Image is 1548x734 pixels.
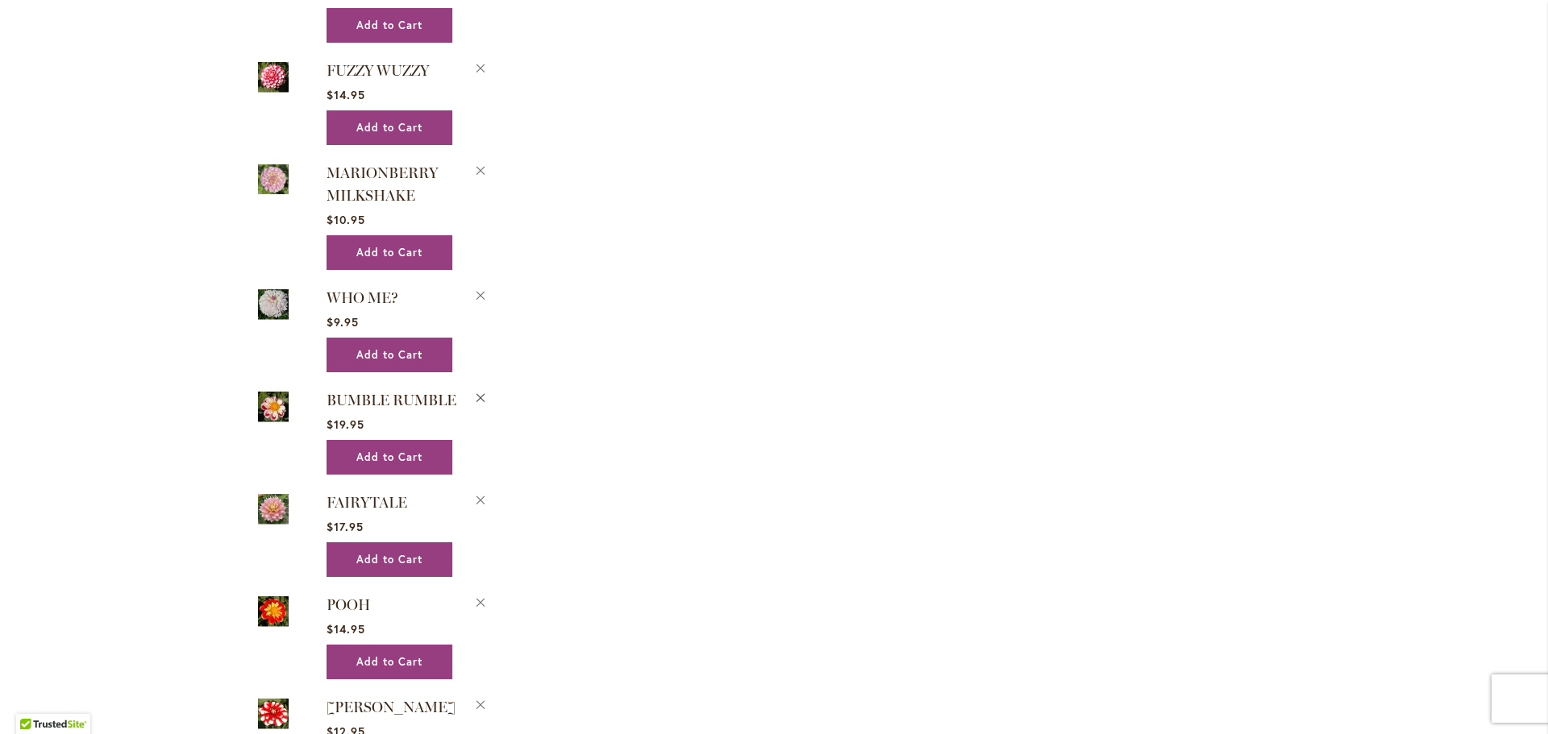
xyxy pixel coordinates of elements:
a: FAIRYTALE [327,494,407,512]
img: FUZZY WUZZY [258,59,289,95]
button: Add to Cart [327,645,452,679]
a: MARIONBERRY MILKSHAKE [327,164,438,205]
span: Add to Cart [356,655,422,669]
a: Fairytale [258,491,289,530]
span: Add to Cart [356,19,422,32]
img: YORO KOBI [258,695,289,732]
button: Add to Cart [327,110,452,145]
span: Add to Cart [356,450,422,464]
a: BUMBLE RUMBLE [327,392,456,409]
button: Add to Cart [327,440,452,475]
img: MARIONBERRY MILKSHAKE [258,161,289,197]
button: Add to Cart [327,542,452,577]
span: Add to Cart [356,121,422,135]
span: $14.95 [327,87,365,102]
iframe: Launch Accessibility Center [12,677,57,722]
span: $19.95 [327,417,364,432]
img: Who Me? [258,286,289,322]
a: Who Me? [258,286,289,326]
a: FUZZY WUZZY [327,62,429,80]
a: POOH [327,596,370,614]
button: Add to Cart [327,8,452,43]
span: $17.95 [327,519,364,534]
a: POOH [258,593,289,632]
a: MARIONBERRY MILKSHAKE [258,161,289,201]
span: $9.95 [327,314,359,330]
a: [PERSON_NAME] [327,699,456,716]
a: WHO ME? [327,289,398,307]
span: $10.95 [327,212,365,227]
img: POOH [258,593,289,629]
button: Add to Cart [327,338,452,372]
a: BUMBLE RUMBLE [258,388,289,428]
img: Fairytale [258,491,289,527]
span: Add to Cart [356,553,422,566]
a: FUZZY WUZZY [258,59,289,98]
button: Add to Cart [327,235,452,270]
img: BUMBLE RUMBLE [258,388,289,425]
span: Add to Cart [356,348,422,362]
span: $14.95 [327,621,365,637]
span: Add to Cart [356,246,422,259]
